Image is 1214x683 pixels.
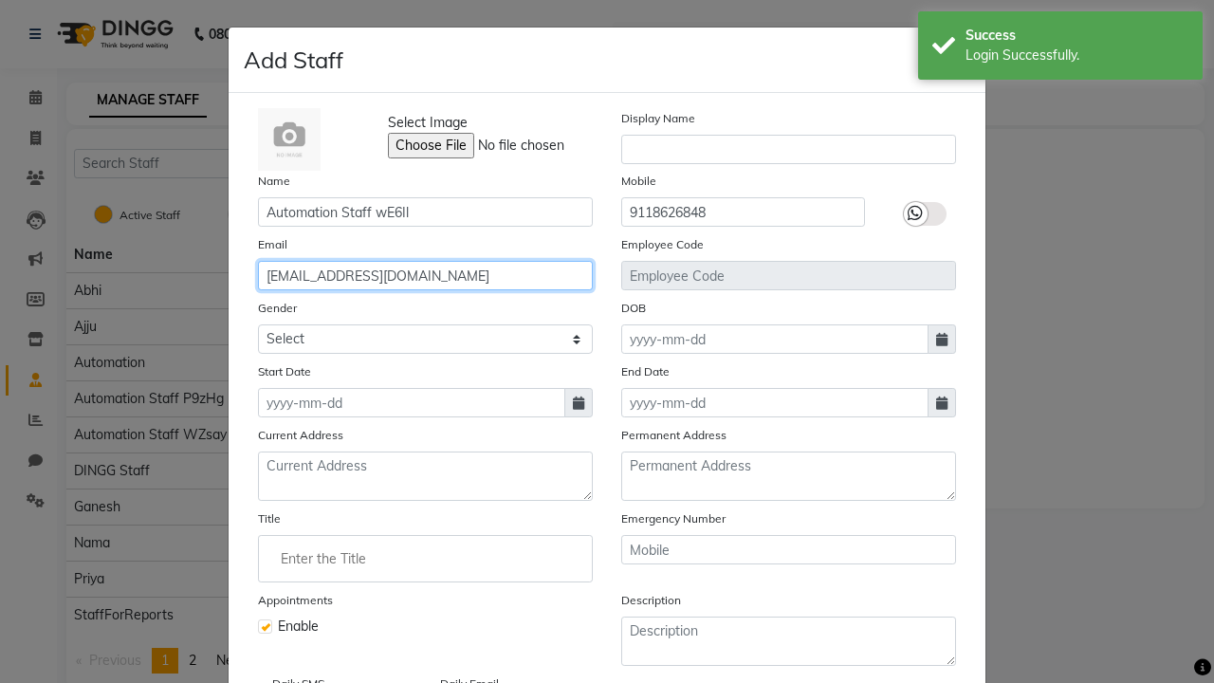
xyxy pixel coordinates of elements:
label: Display Name [621,110,695,127]
img: Cinque Terre [258,108,321,171]
h4: Add Staff [244,43,343,77]
input: yyyy-mm-dd [258,388,565,417]
input: yyyy-mm-dd [621,324,929,354]
label: Permanent Address [621,427,727,444]
span: Enable [278,617,319,637]
input: Mobile [621,197,865,227]
label: Current Address [258,427,343,444]
label: Gender [258,300,297,317]
label: End Date [621,363,670,380]
input: Enter the Title [267,540,584,578]
input: Name [258,197,593,227]
label: Employee Code [621,236,704,253]
input: Employee Code [621,261,956,290]
label: Title [258,510,281,527]
label: Emergency Number [621,510,726,527]
span: Select Image [388,113,468,133]
div: Login Successfully. [966,46,1188,65]
label: Mobile [621,173,656,190]
input: yyyy-mm-dd [621,388,929,417]
label: Description [621,592,681,609]
label: Name [258,173,290,190]
label: Start Date [258,363,311,380]
input: Email [258,261,593,290]
input: Mobile [621,535,956,564]
label: DOB [621,300,646,317]
input: Select Image [388,133,646,158]
label: Appointments [258,592,333,609]
label: Email [258,236,287,253]
div: Success [966,26,1188,46]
